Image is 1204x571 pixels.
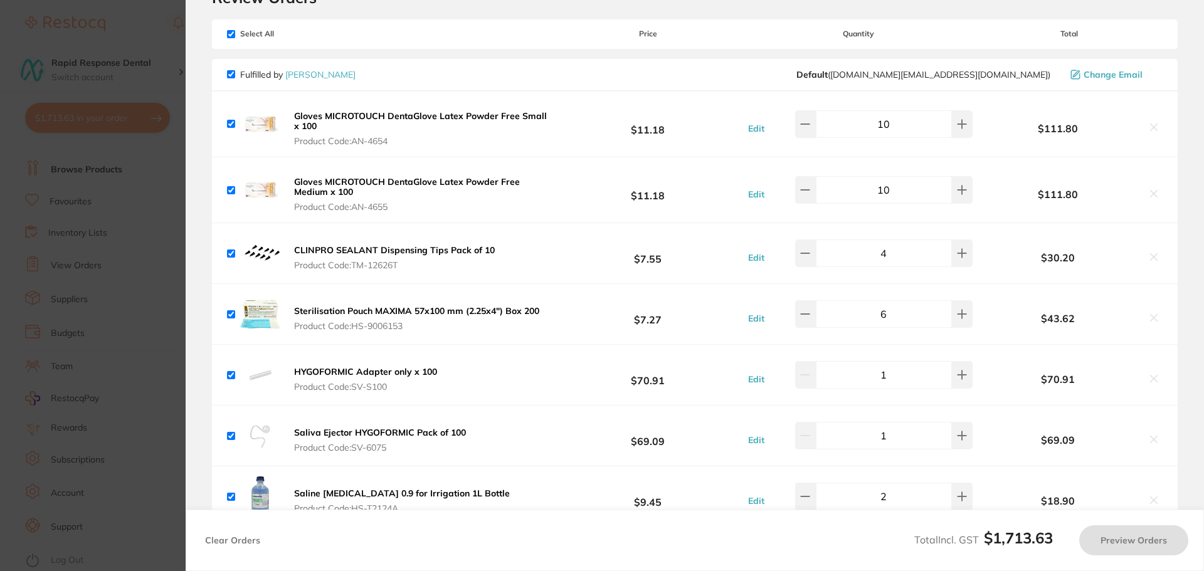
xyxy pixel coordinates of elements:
[294,321,539,331] span: Product Code: HS-9006153
[976,495,1140,506] b: $18.90
[554,242,741,265] b: $7.55
[240,233,280,273] img: M29xdDg1dA
[744,495,768,506] button: Edit
[976,189,1140,200] b: $111.80
[294,260,495,270] span: Product Code: TM-12626T
[290,366,441,392] button: HYGOFORMIC Adapter only x 100 Product Code:SV-S100
[1084,70,1143,80] span: Change Email
[744,434,768,446] button: Edit
[554,29,741,38] span: Price
[744,123,768,134] button: Edit
[554,303,741,326] b: $7.27
[201,525,264,555] button: Clear Orders
[290,305,543,332] button: Sterilisation Pouch MAXIMA 57x100 mm (2.25x4") Box 200 Product Code:HS-9006153
[1067,69,1163,80] button: Change Email
[294,503,510,513] span: Product Code: HS-T2124A
[294,382,437,392] span: Product Code: SV-S100
[227,29,352,38] span: Select All
[914,533,1053,546] span: Total Incl. GST
[240,170,280,210] img: MjJzanI4dw
[976,252,1140,263] b: $30.20
[976,434,1140,446] b: $69.09
[976,123,1140,134] b: $111.80
[294,366,437,377] b: HYGOFORMIC Adapter only x 100
[294,443,466,453] span: Product Code: SV-6075
[294,244,495,256] b: CLINPRO SEALANT Dispensing Tips Pack of 10
[554,112,741,135] b: $11.18
[744,313,768,324] button: Edit
[554,179,741,202] b: $11.18
[744,374,768,385] button: Edit
[984,528,1053,547] b: $1,713.63
[290,244,499,271] button: CLINPRO SEALANT Dispensing Tips Pack of 10 Product Code:TM-12626T
[796,69,828,80] b: Default
[294,110,547,132] b: Gloves MICROTOUCH DentaGlove Latex Powder Free Small x 100
[294,176,520,197] b: Gloves MICROTOUCH DentaGlove Latex Powder Free Medium x 100
[290,110,554,147] button: Gloves MICROTOUCH DentaGlove Latex Powder Free Small x 100 Product Code:AN-4654
[294,427,466,438] b: Saliva Ejector HYGOFORMIC Pack of 100
[742,29,976,38] span: Quantity
[240,355,280,395] img: NGd0c2d1bA
[294,136,551,146] span: Product Code: AN-4654
[976,313,1140,324] b: $43.62
[796,70,1050,80] span: customer.care@henryschein.com.au
[240,416,280,456] img: bzAzbzdxeg
[240,104,280,144] img: dXJhZzVjcQ
[285,69,356,80] a: [PERSON_NAME]
[744,189,768,200] button: Edit
[976,29,1163,38] span: Total
[290,488,514,514] button: Saline [MEDICAL_DATA] 0.9 for Irrigation 1L Bottle Product Code:HS-T2124A
[290,427,470,453] button: Saliva Ejector HYGOFORMIC Pack of 100 Product Code:SV-6075
[554,424,741,448] b: $69.09
[240,476,280,516] img: NnJmcXp5Ng
[294,202,551,212] span: Product Code: AN-4655
[554,364,741,387] b: $70.91
[744,252,768,263] button: Edit
[294,305,539,317] b: Sterilisation Pouch MAXIMA 57x100 mm (2.25x4") Box 200
[240,294,280,334] img: dzdiajByNQ
[290,176,554,212] button: Gloves MICROTOUCH DentaGlove Latex Powder Free Medium x 100 Product Code:AN-4655
[1079,525,1188,555] button: Preview Orders
[240,70,356,80] p: Fulfilled by
[294,488,510,499] b: Saline [MEDICAL_DATA] 0.9 for Irrigation 1L Bottle
[554,485,741,508] b: $9.45
[976,374,1140,385] b: $70.91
